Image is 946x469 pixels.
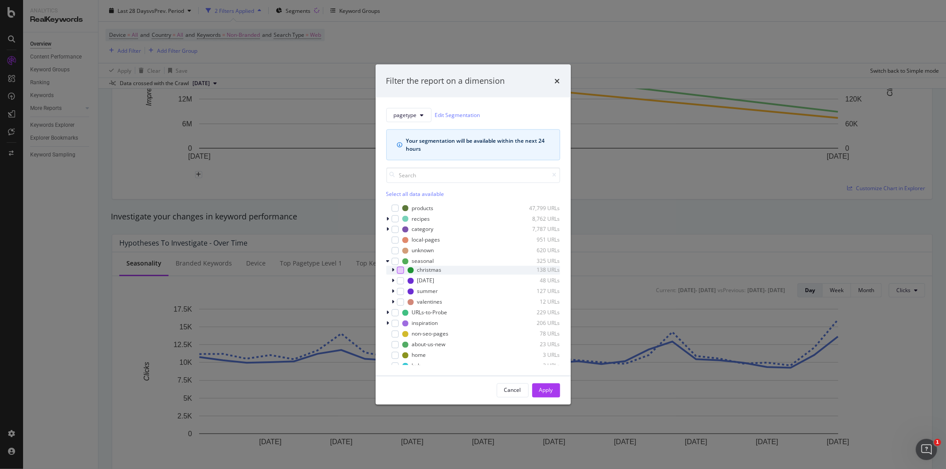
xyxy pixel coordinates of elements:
[517,226,560,233] div: 7,787 URLs
[412,352,426,359] div: home
[497,383,529,397] button: Cancel
[916,439,937,460] iframe: Intercom live chat
[555,75,560,87] div: times
[394,111,417,119] span: pagetype
[386,75,505,87] div: Filter the report on a dimension
[412,330,449,338] div: non-seo-pages
[386,129,560,160] div: info banner
[412,309,447,317] div: URLs-to-Probe
[412,341,446,348] div: about-us-new
[517,320,560,327] div: 206 URLs
[417,266,442,274] div: christmas
[517,341,560,348] div: 23 URLs
[412,215,430,223] div: recipes
[412,247,434,254] div: unknown
[386,108,432,122] button: pagetype
[386,190,560,197] div: Select all data available
[417,288,438,295] div: summer
[386,167,560,183] input: Search
[517,258,560,265] div: 325 URLs
[417,277,435,285] div: [DATE]
[412,226,434,233] div: category
[406,137,549,152] div: Your segmentation will be available within the next 24 hours
[412,236,440,244] div: local-pages
[517,362,560,370] div: 2 URLs
[517,204,560,212] div: 47,799 URLs
[517,236,560,244] div: 951 URLs
[517,266,560,274] div: 138 URLs
[517,298,560,306] div: 12 URLs
[517,247,560,254] div: 620 URLs
[934,439,941,446] span: 1
[517,330,560,338] div: 78 URLs
[517,288,560,295] div: 127 URLs
[412,320,438,327] div: inspiration
[376,65,571,405] div: modal
[417,298,443,306] div: valentines
[517,352,560,359] div: 3 URLs
[539,387,553,394] div: Apply
[517,215,560,223] div: 8,762 URLs
[532,383,560,397] button: Apply
[504,387,521,394] div: Cancel
[435,110,480,120] a: Edit Segmentation
[412,362,421,370] div: hub
[517,277,560,285] div: 48 URLs
[517,309,560,317] div: 229 URLs
[412,258,434,265] div: seasonal
[412,204,434,212] div: products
